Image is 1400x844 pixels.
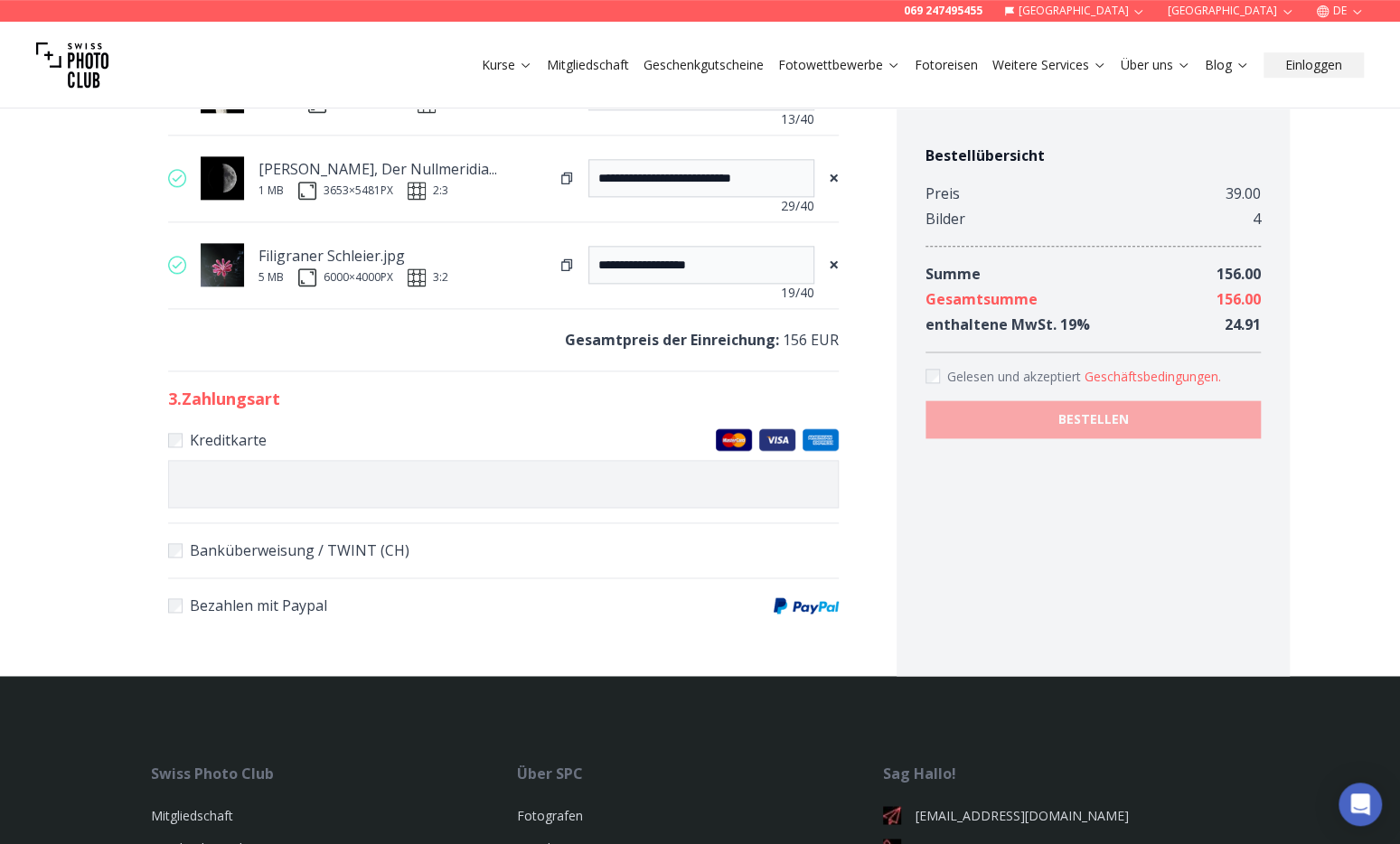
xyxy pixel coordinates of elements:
[1339,783,1382,826] div: Open Intercom Messenger
[298,268,316,286] img: size
[883,763,1249,784] div: Sag Hallo!
[1253,206,1261,231] div: 4
[781,110,814,128] span: 13 /40
[201,243,244,286] img: thumb
[716,428,752,451] img: Master Cards
[168,598,183,613] input: Bezahlen mit PaypalPaypal
[482,56,532,74] a: Kurse
[926,286,1038,312] div: Gesamtsumme
[517,763,883,784] div: Über SPC
[168,169,186,187] img: valid
[258,243,448,268] div: Filigraner Schleier.jpg
[1113,52,1198,78] button: Über uns
[168,593,839,618] label: Bezahlen mit Paypal
[781,284,814,302] span: 19 /40
[324,183,393,198] div: 3653 × 5481 PX
[433,183,448,198] span: 2:3
[1264,52,1364,78] button: Einloggen
[565,330,779,350] b: Gesamtpreis der Einreichung :
[258,156,497,182] div: [PERSON_NAME], Der Nullmeridia...
[1121,56,1190,74] a: Über uns
[324,270,393,285] div: 6000 × 4000 PX
[907,52,985,78] button: Fotoreisen
[201,156,244,200] img: thumb
[258,270,284,285] div: 5 MB
[636,52,771,78] button: Geschenkgutscheine
[168,327,839,352] p: 156 EUR
[517,806,583,823] a: Fotografen
[947,368,1085,385] span: Gelesen und akzeptiert
[408,268,426,286] img: ratio
[474,52,540,78] button: Kurse
[985,52,1113,78] button: Weitere Services
[915,56,978,74] a: Fotoreisen
[771,52,907,78] button: Fotowettbewerbe
[540,52,636,78] button: Mitgliedschaft
[926,206,965,231] div: Bilder
[433,270,448,285] span: 3:2
[1057,410,1128,428] b: BESTELLEN
[1085,368,1221,386] button: Accept termsGelesen und akzeptiert
[883,806,1249,824] a: [EMAIL_ADDRESS][DOMAIN_NAME]
[180,475,827,492] iframe: Sicherer Eingaberahmen für Kartenzahlungen
[778,56,900,74] a: Fotowettbewerbe
[168,256,186,274] img: valid
[168,427,839,453] label: Kreditkarte
[151,806,233,823] a: Mitgliedschaft
[781,197,814,215] span: 29 /40
[168,386,839,411] h2: 3 . Zahlungsart
[992,56,1106,74] a: Weitere Services
[168,538,839,563] label: Banküberweisung / TWINT (CH)
[926,369,940,383] input: Accept terms
[1217,264,1261,284] span: 156.00
[1198,52,1256,78] button: Blog
[926,181,960,206] div: Preis
[829,165,839,191] span: ×
[151,763,517,784] div: Swiss Photo Club
[1217,289,1261,309] span: 156.00
[774,597,839,614] img: Paypal
[759,428,795,451] img: Visa
[36,29,108,101] img: Swiss photo club
[1225,314,1261,334] span: 24.91
[168,543,183,558] input: Banküberweisung / TWINT (CH)
[258,183,284,198] div: 1 MB
[298,182,316,200] img: size
[803,428,839,451] img: American Express
[547,56,629,74] a: Mitgliedschaft
[926,312,1090,337] div: enthaltene MwSt. 19 %
[1226,181,1261,206] div: 39.00
[926,261,981,286] div: Summe
[1205,56,1249,74] a: Blog
[926,145,1261,166] h4: Bestellübersicht
[829,252,839,277] span: ×
[644,56,764,74] a: Geschenkgutscheine
[408,182,426,200] img: ratio
[926,400,1261,438] button: BESTELLEN
[168,433,183,447] input: KreditkarteMaster CardsVisaAmerican Express
[904,4,982,18] a: 069 247495455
